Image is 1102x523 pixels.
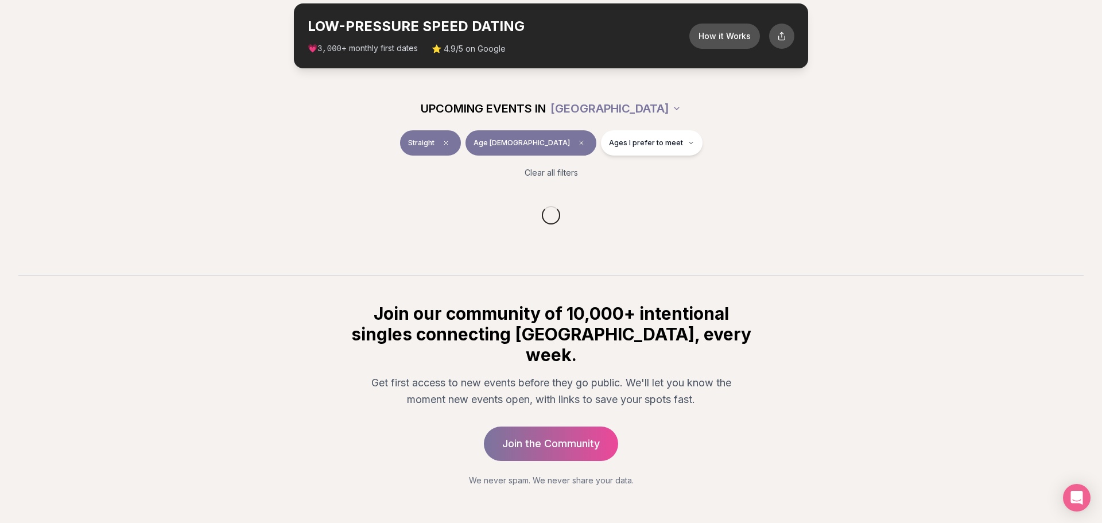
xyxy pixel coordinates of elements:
button: StraightClear event type filter [400,130,461,156]
a: Join the Community [484,427,618,461]
div: Open Intercom Messenger [1063,484,1091,512]
button: Ages I prefer to meet [601,130,703,156]
span: UPCOMING EVENTS IN [421,100,546,117]
h2: LOW-PRESSURE SPEED DATING [308,17,689,36]
button: How it Works [689,24,760,49]
h2: Join our community of 10,000+ intentional singles connecting [GEOGRAPHIC_DATA], every week. [349,303,753,365]
button: [GEOGRAPHIC_DATA] [551,96,681,121]
span: Ages I prefer to meet [609,138,683,148]
span: ⭐ 4.9/5 on Google [432,43,506,55]
span: Clear event type filter [439,136,453,150]
p: Get first access to new events before they go public. We'll let you know the moment new events op... [358,374,744,408]
span: 💗 + monthly first dates [308,42,418,55]
span: Age [DEMOGRAPHIC_DATA] [474,138,570,148]
button: Clear all filters [518,160,585,185]
span: 3,000 [317,44,342,53]
p: We never spam. We never share your data. [349,475,753,486]
span: Clear age [575,136,588,150]
span: Straight [408,138,434,148]
button: Age [DEMOGRAPHIC_DATA]Clear age [465,130,596,156]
